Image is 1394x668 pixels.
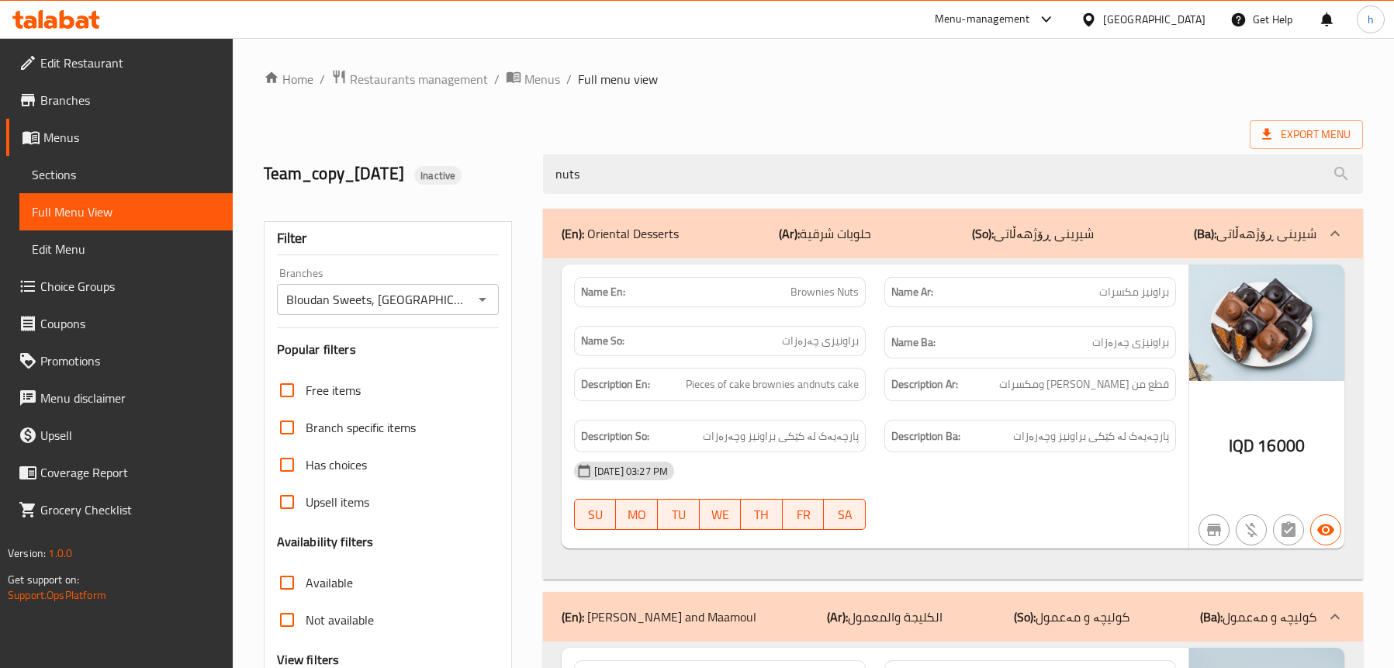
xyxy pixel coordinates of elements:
[6,454,233,491] a: Coverage Report
[741,499,783,530] button: TH
[1013,427,1169,446] span: پارچەیەک لە کێکی براونیز وچەرەزات
[891,375,958,394] strong: Description Ar:
[1092,333,1169,352] span: براونیزی چەرەزات
[350,70,488,88] span: Restaurants management
[6,119,233,156] a: Menus
[40,426,220,445] span: Upsell
[1250,120,1363,149] span: Export Menu
[414,168,462,183] span: Inactive
[32,202,220,221] span: Full Menu View
[972,222,994,245] b: (So):
[1194,224,1316,243] p: شیرینی ڕۆژهەڵاتی
[1103,11,1205,28] div: [GEOGRAPHIC_DATA]
[6,305,233,342] a: Coupons
[8,543,46,563] span: Version:
[581,333,624,349] strong: Name So:
[1236,514,1267,545] button: Purchased item
[506,69,560,89] a: Menus
[264,69,1363,89] nav: breadcrumb
[19,156,233,193] a: Sections
[706,504,735,526] span: WE
[320,70,325,88] li: /
[40,54,220,72] span: Edit Restaurant
[306,381,361,400] span: Free items
[562,605,584,628] b: (En):
[306,611,374,629] span: Not available
[8,585,106,605] a: Support.OpsPlatform
[543,258,1363,580] div: (En): Oriental Desserts(Ar):حلويات شرقية(So):شیرینی ڕۆژهەڵاتی(Ba):شیرینی ڕۆژهەڵاتی
[1189,265,1344,381] img: Bloudan_Sweets%D8%A8%D8%B1%D8%A7%D9%88%D9%86%D9%8A%D8%B2_%D9%85%D9%83%D8%B3638836135646853869.jpg
[40,463,220,482] span: Coverage Report
[40,351,220,370] span: Promotions
[543,154,1363,194] input: search
[43,128,220,147] span: Menus
[40,91,220,109] span: Branches
[779,224,871,243] p: حلويات شرقية
[972,224,1094,243] p: شیرینی ڕۆژهەڵاتی
[779,222,800,245] b: (Ar):
[19,230,233,268] a: Edit Menu
[581,427,649,446] strong: Description So:
[789,504,818,526] span: FR
[700,499,742,530] button: WE
[562,607,756,626] p: [PERSON_NAME] and Maamoul
[306,455,367,474] span: Has choices
[6,379,233,417] a: Menu disclaimer
[1014,605,1036,628] b: (So):
[472,289,493,310] button: Open
[664,504,694,526] span: TU
[827,607,943,626] p: الكليجة والمعمول
[40,314,220,333] span: Coupons
[999,375,1169,394] span: قطع من كيك براونيز ومكسرات
[264,70,313,88] a: Home
[581,375,650,394] strong: Description En:
[562,222,584,245] b: (En):
[6,81,233,119] a: Branches
[306,493,369,511] span: Upsell items
[747,504,777,526] span: TH
[264,162,524,185] h2: Team_copy_[DATE]
[566,70,572,88] li: /
[616,499,658,530] button: MO
[40,389,220,407] span: Menu disclaimer
[306,573,353,592] span: Available
[8,569,79,590] span: Get support on:
[581,284,625,300] strong: Name En:
[1099,284,1169,300] span: براونيز مكسرات
[40,500,220,519] span: Grocery Checklist
[1014,607,1129,626] p: کولیچە و مەعمول
[306,418,416,437] span: Branch specific items
[6,44,233,81] a: Edit Restaurant
[6,491,233,528] a: Grocery Checklist
[1200,605,1223,628] b: (Ba):
[658,499,700,530] button: TU
[277,341,499,358] h3: Popular filters
[543,592,1363,642] div: (En): [PERSON_NAME] and Maamoul(Ar):الكليجة والمعمول(So):کولیچە و مەعمول(Ba):کولیچە و مەعمول
[790,284,859,300] span: Brownies Nuts
[1368,11,1374,28] span: h
[782,333,859,349] span: براونیزی چەرەزات
[1229,431,1254,461] span: IQD
[277,222,499,255] div: Filter
[1199,514,1230,545] button: Not branch specific item
[524,70,560,88] span: Menus
[19,193,233,230] a: Full Menu View
[1310,514,1341,545] button: Available
[622,504,652,526] span: MO
[891,427,960,446] strong: Description Ba:
[783,499,825,530] button: FR
[830,504,860,526] span: SA
[331,69,488,89] a: Restaurants management
[588,464,674,479] span: [DATE] 03:27 PM
[543,209,1363,258] div: (En): Oriental Desserts(Ar):حلويات شرقية(So):شیرینی ڕۆژهەڵاتی(Ba):شیرینی ڕۆژهەڵاتی
[32,165,220,184] span: Sections
[277,533,374,551] h3: Availability filters
[891,333,936,352] strong: Name Ba:
[48,543,72,563] span: 1.0.0
[1194,222,1216,245] b: (Ba):
[578,70,658,88] span: Full menu view
[581,504,610,526] span: SU
[414,166,462,185] div: Inactive
[827,605,848,628] b: (Ar):
[40,277,220,296] span: Choice Groups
